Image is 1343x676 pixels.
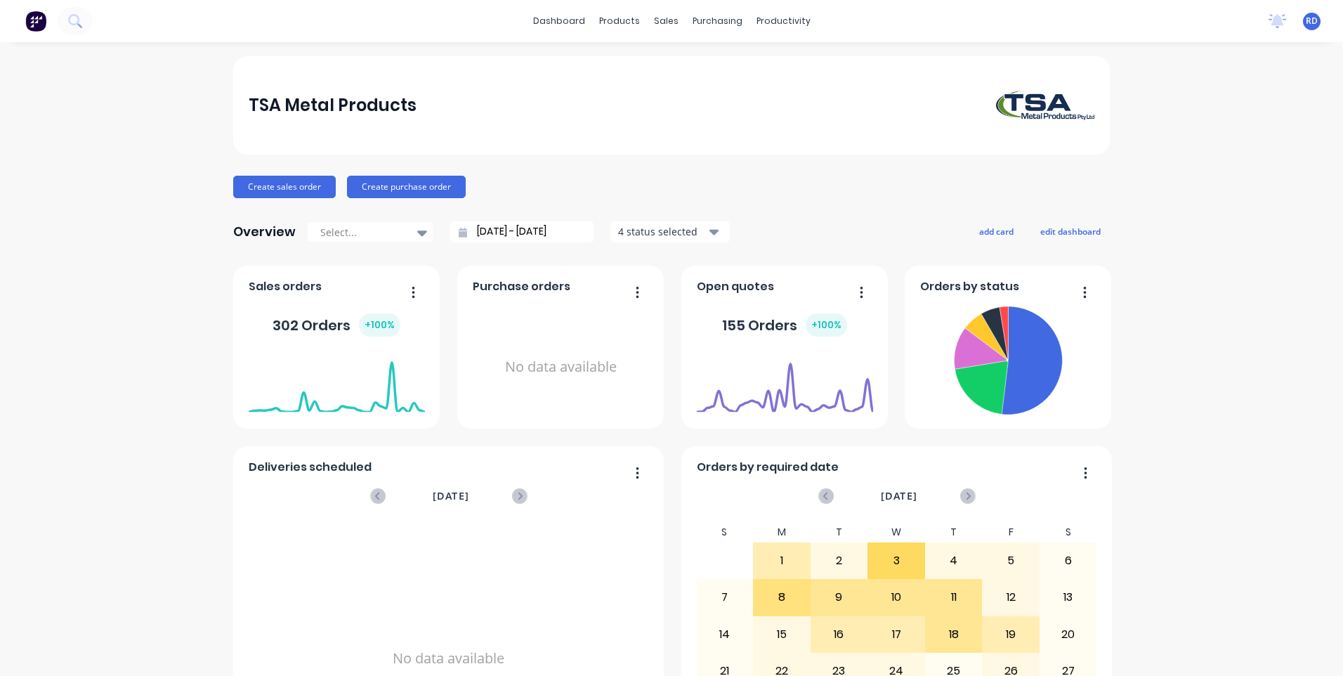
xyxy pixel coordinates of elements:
div: M [753,522,811,542]
div: 1 [754,543,810,578]
div: S [696,522,754,542]
div: products [592,11,647,32]
div: 155 Orders [722,313,847,337]
div: productivity [749,11,818,32]
div: 3 [868,543,924,578]
div: TSA Metal Products [249,91,417,119]
div: Overview [233,218,296,246]
span: RD [1306,15,1318,27]
div: 17 [868,617,924,652]
span: Sales orders [249,278,322,295]
div: No data available [473,301,649,434]
div: T [811,522,868,542]
div: + 100 % [806,313,847,337]
div: 2 [811,543,867,578]
div: 9 [811,580,867,615]
div: sales [647,11,686,32]
span: Purchase orders [473,278,570,295]
span: [DATE] [881,488,917,504]
div: 13 [1040,580,1096,615]
div: S [1040,522,1097,542]
div: 6 [1040,543,1096,578]
a: dashboard [526,11,592,32]
div: 18 [926,617,982,652]
button: Create sales order [233,176,336,198]
div: 7 [697,580,753,615]
div: + 100 % [359,313,400,337]
div: 4 [926,543,982,578]
div: 11 [926,580,982,615]
div: W [867,522,925,542]
div: 20 [1040,617,1096,652]
div: T [925,522,983,542]
div: 12 [983,580,1039,615]
button: Create purchase order [347,176,466,198]
img: Factory [25,11,46,32]
button: edit dashboard [1031,222,1110,240]
span: Orders by status [920,278,1019,295]
div: 19 [983,617,1039,652]
div: F [982,522,1040,542]
div: 4 status selected [618,224,707,239]
div: 16 [811,617,867,652]
div: 15 [754,617,810,652]
div: 302 Orders [273,313,400,337]
div: 5 [983,543,1039,578]
span: Open quotes [697,278,774,295]
button: 4 status selected [610,221,730,242]
div: 8 [754,580,810,615]
button: add card [970,222,1023,240]
div: 10 [868,580,924,615]
span: [DATE] [433,488,469,504]
span: Deliveries scheduled [249,459,372,476]
div: 14 [697,617,753,652]
div: purchasing [686,11,749,32]
img: TSA Metal Products [996,91,1094,120]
